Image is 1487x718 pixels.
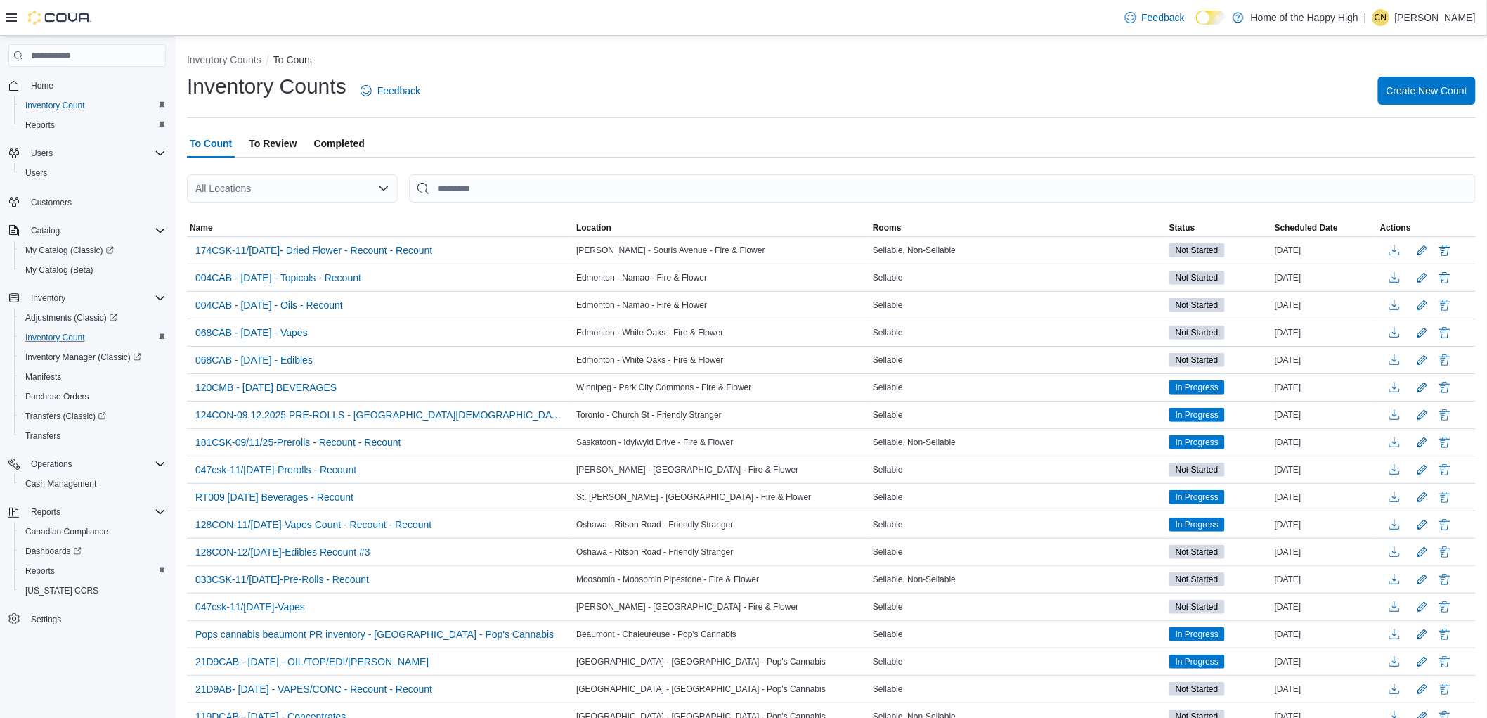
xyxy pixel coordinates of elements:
[190,350,318,371] button: 068CAB - [DATE] - Edibles
[20,582,166,599] span: Washington CCRS
[190,596,311,617] button: 047csk-11/[DATE]-Vapes
[20,428,166,444] span: Transfers
[870,489,1167,506] div: Sellable
[25,245,114,256] span: My Catalog (Classic)
[1272,461,1377,478] div: [DATE]
[14,474,171,494] button: Cash Management
[190,679,438,700] button: 21D9AB- [DATE] - VAPES/CONC - Recount - Recount
[3,221,171,241] button: Catalog
[1372,9,1389,26] div: Clayton Neitzel
[20,242,166,259] span: My Catalog (Classic)
[1414,459,1431,480] button: Edit count details
[1176,601,1219,613] span: Not Started
[1176,436,1219,449] span: In Progress
[187,72,346,101] h1: Inventory Counts
[195,408,565,422] span: 124CON-09.12.2025 PRE-ROLLS - [GEOGRAPHIC_DATA][DEMOGRAPHIC_DATA] St - Friendly Stranger
[576,629,736,640] span: Beaumont - Chaleureuse - Pop's Cannabis
[1196,11,1226,25] input: Dark Mode
[190,487,359,508] button: RT009 [DATE] Beverages - Recount
[31,293,65,304] span: Inventory
[249,129,297,158] span: To Review
[1436,379,1453,396] button: Delete
[1169,408,1225,422] span: In Progress
[576,245,765,256] span: [PERSON_NAME] - Souris Avenue - Fire & Flower
[1272,219,1377,236] button: Scheduled Date
[20,368,67,385] a: Manifests
[1176,244,1219,257] span: Not Started
[25,120,55,131] span: Reports
[1176,573,1219,586] span: Not Started
[1142,11,1185,25] span: Feedback
[20,368,166,385] span: Manifests
[20,165,53,181] a: Users
[14,581,171,601] button: [US_STATE] CCRS
[1436,269,1453,286] button: Delete
[187,54,261,65] button: Inventory Counts
[870,352,1167,368] div: Sellable
[1414,322,1431,343] button: Edit count details
[576,437,733,448] span: Saskatoon - Idylwyld Drive - Fire & Flower
[31,80,53,91] span: Home
[14,426,171,446] button: Transfers
[1169,353,1225,367] span: Not Started
[1176,381,1219,394] span: In Progress
[25,312,117,323] span: Adjustments (Classic)
[25,222,166,239] span: Catalog
[1272,242,1377,259] div: [DATE]
[1169,572,1225,586] span: Not Started
[576,492,811,503] span: St. [PERSON_NAME] - [GEOGRAPHIC_DATA] - Fire & Flower
[190,432,407,453] button: 181CSK-09/11/25-Prerolls - Recount - Recount
[20,349,147,366] a: Inventory Manager (Classic)
[576,272,707,283] span: Edmonton - Namao - Fire & Flower
[1378,77,1476,105] button: Create New Count
[14,541,171,561] a: Dashboards
[14,347,171,367] a: Inventory Manager (Classic)
[870,571,1167,588] div: Sellable, Non-Sellable
[1119,4,1190,32] a: Feedback
[1169,298,1225,312] span: Not Started
[1436,489,1453,506] button: Delete
[190,624,559,645] button: Pops cannabis beaumont PR inventory - [GEOGRAPHIC_DATA] - Pop's Cannabis
[20,117,166,134] span: Reports
[1436,297,1453,314] button: Delete
[273,54,313,65] button: To Count
[31,506,60,518] span: Reports
[1436,681,1453,698] button: Delete
[25,167,47,179] span: Users
[1272,598,1377,615] div: [DATE]
[1176,271,1219,284] span: Not Started
[1414,679,1431,700] button: Edit count details
[25,100,85,111] span: Inventory Count
[20,97,91,114] a: Inventory Count
[1436,598,1453,615] button: Delete
[14,387,171,406] button: Purchase Orders
[576,327,723,338] span: Edmonton - White Oaks - Fire & Flower
[1169,326,1225,340] span: Not Started
[870,269,1167,286] div: Sellable
[1169,435,1225,449] span: In Progress
[1251,9,1358,26] p: Home of the Happy High
[25,290,71,307] button: Inventory
[20,582,104,599] a: [US_STATE] CCRS
[576,300,707,311] span: Edmonton - Namao - Fire & Flower
[20,543,87,560] a: Dashboards
[31,148,53,159] span: Users
[1414,404,1431,425] button: Edit count details
[1272,571,1377,588] div: [DATE]
[25,371,61,383] span: Manifests
[25,565,55,577] span: Reports
[1169,490,1225,504] span: In Progress
[1169,682,1225,696] span: Not Started
[1272,352,1377,368] div: [DATE]
[576,409,722,421] span: Toronto - Church St - Friendly Stranger
[377,84,420,98] span: Feedback
[195,572,369,586] span: 033CSK-11/[DATE]-Pre-Rolls - Recount
[1414,541,1431,563] button: Edit count details
[195,353,313,367] span: 068CAB - [DATE] - Edibles
[20,97,166,114] span: Inventory Count
[195,600,305,614] span: 047csk-11/[DATE]-Vapes
[14,406,171,426] a: Transfers (Classic)
[190,514,437,535] button: 128CON-11/[DATE]-Vapes Count - Recount - Recount
[1169,518,1225,532] span: In Progress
